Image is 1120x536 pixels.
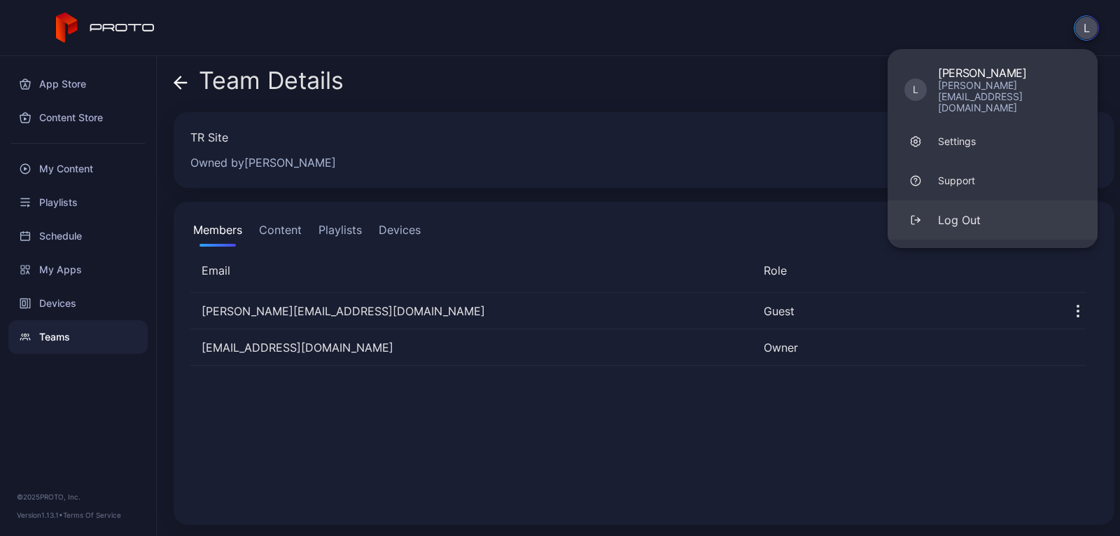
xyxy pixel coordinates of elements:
div: Log Out [938,212,981,228]
a: Schedule [8,219,148,253]
a: Support [888,161,1098,200]
div: Owner [764,339,1039,356]
a: App Store [8,67,148,101]
button: Devices [376,219,423,247]
a: Playlists [8,186,148,219]
a: Terms Of Service [63,511,121,519]
button: Members [190,219,245,247]
div: lhenson@trsite.org [190,303,752,319]
div: Support [938,174,975,188]
div: smorgan@trsite.org [190,339,752,356]
a: Content Store [8,101,148,135]
div: Guest [764,303,1039,319]
button: L [1074,15,1099,41]
a: Teams [8,320,148,354]
div: [PERSON_NAME] [938,66,1081,80]
div: Role [764,262,1039,279]
div: TR Site [190,129,1081,146]
a: Settings [888,122,1098,161]
span: Version 1.13.1 • [17,511,63,519]
a: My Apps [8,253,148,287]
div: Email [202,262,752,279]
div: Settings [938,135,976,149]
div: © 2025 PROTO, Inc. [17,491,139,502]
button: Content [256,219,304,247]
div: L [904,78,927,101]
a: Devices [8,287,148,320]
button: Playlists [316,219,365,247]
div: Team Details [174,67,344,101]
div: [PERSON_NAME][EMAIL_ADDRESS][DOMAIN_NAME] [938,80,1081,114]
a: L[PERSON_NAME][PERSON_NAME][EMAIL_ADDRESS][DOMAIN_NAME] [888,57,1098,122]
a: My Content [8,152,148,186]
div: Owned by [PERSON_NAME] [190,154,1081,171]
button: Log Out [888,200,1098,240]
